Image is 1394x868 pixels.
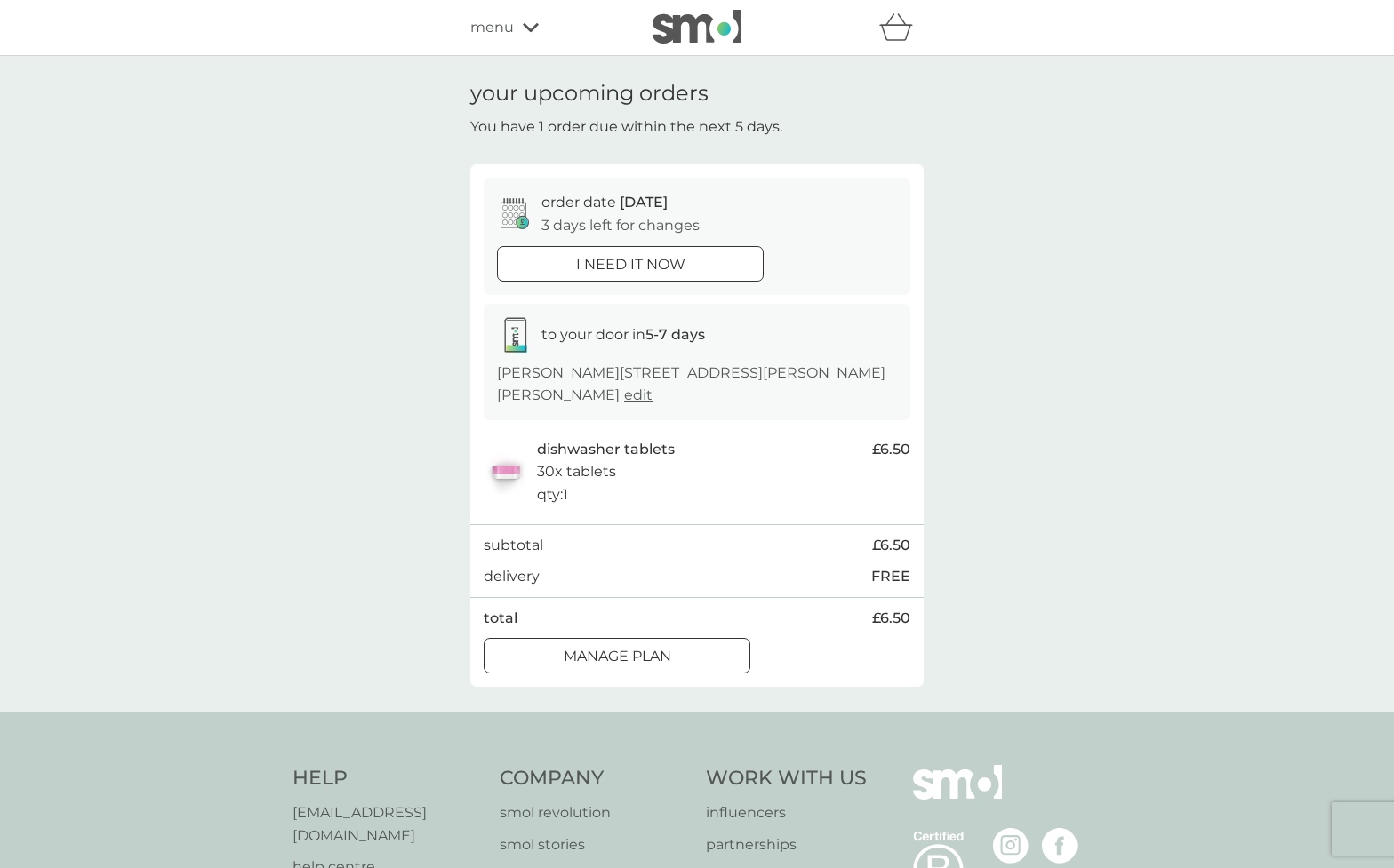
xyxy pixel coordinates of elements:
p: order date [541,191,668,214]
button: Manage plan [484,638,750,673]
span: £6.50 [872,607,910,630]
p: total [484,607,517,630]
img: visit the smol Facebook page [1042,828,1078,864]
button: i need it now [497,246,764,282]
a: edit [624,386,653,403]
span: [DATE] [620,194,668,211]
p: dishwasher tablets [537,438,675,461]
span: £6.50 [872,438,910,461]
p: subtotal [484,534,543,557]
p: FREE [871,565,910,588]
a: smol revolution [500,801,689,824]
h4: Help [292,765,482,792]
p: i need it now [576,253,685,276]
a: [EMAIL_ADDRESS][DOMAIN_NAME] [292,801,482,847]
p: 3 days left for changes [541,214,700,237]
span: to your door in [541,326,705,343]
h4: Work With Us [706,765,867,792]
p: Manage plan [564,645,671,668]
h1: your upcoming orders [470,81,709,107]
img: smol [913,765,1002,825]
p: qty : 1 [537,483,568,506]
a: smol stories [500,833,689,856]
p: [PERSON_NAME][STREET_ADDRESS][PERSON_NAME][PERSON_NAME] [497,362,897,407]
p: delivery [484,565,540,588]
span: menu [470,16,514,39]
p: 30x tablets [537,460,616,483]
img: smol [653,10,741,44]
span: £6.50 [872,534,910,557]
strong: 5-7 days [645,326,705,343]
p: You have 1 order due within the next 5 days. [470,115,782,139]
a: influencers [706,801,867,824]
a: partnerships [706,833,867,856]
img: visit the smol Instagram page [993,828,1029,864]
h4: Company [500,765,689,792]
div: basket [879,10,924,45]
